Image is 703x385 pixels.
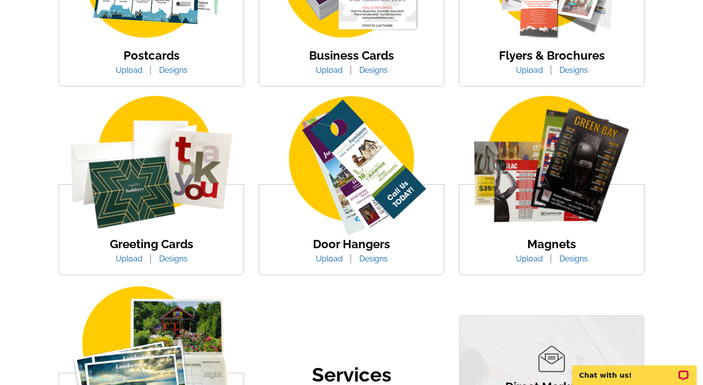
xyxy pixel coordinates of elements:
img: direct-marketing-icon.png [538,346,565,372]
a: Upload [509,65,550,75]
a: Flyers & Brochures [499,48,605,63]
a: Magnets [527,237,576,251]
a: Designs [152,65,195,75]
a: Business Cards [309,48,394,63]
a: Postcards [124,48,180,63]
img: magnets.png [459,96,644,238]
a: Greeting Cards [110,237,193,251]
img: door-hanger-img.png [259,96,444,238]
a: Upload [309,65,350,75]
a: Upload [108,65,150,75]
a: Designs [552,254,595,263]
a: Upload [309,254,350,263]
a: Upload [509,254,550,263]
iframe: LiveChat chat widget [566,354,703,385]
a: Upload [108,254,150,263]
a: Designs [552,65,595,75]
a: Door Hangers [313,237,390,251]
a: Designs [352,254,395,263]
img: greeting-card.png [59,96,244,238]
a: Designs [352,65,395,75]
a: Designs [152,254,195,263]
